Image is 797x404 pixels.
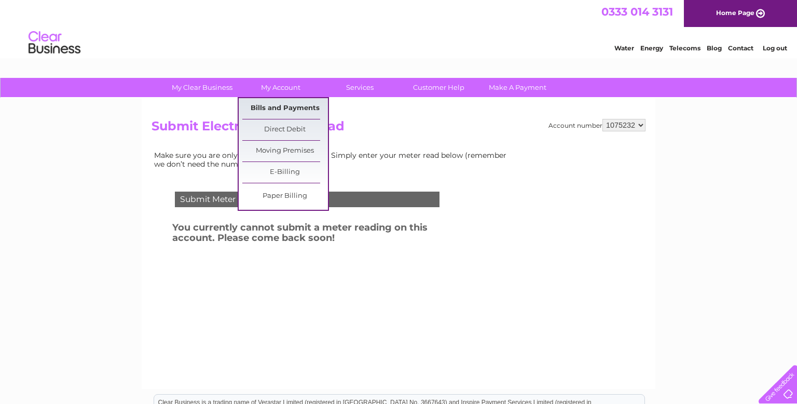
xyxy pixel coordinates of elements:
a: Blog [707,44,722,52]
a: Make A Payment [475,78,560,97]
a: Services [317,78,403,97]
a: Paper Billing [242,186,328,207]
a: My Account [238,78,324,97]
a: Bills and Payments [242,98,328,119]
td: Make sure you are only paying for what you use. Simply enter your meter read below (remember we d... [152,149,515,170]
a: Contact [728,44,753,52]
a: E-Billing [242,162,328,183]
h3: You currently cannot submit a meter reading on this account. Please come back soon! [172,220,467,249]
div: Account number [548,119,645,131]
div: Submit Meter Read [175,192,439,207]
h2: Submit Electricity Meter Read [152,119,645,139]
a: Moving Premises [242,141,328,161]
a: Log out [763,44,787,52]
a: My Clear Business [159,78,245,97]
img: logo.png [28,27,81,59]
a: Direct Debit [242,119,328,140]
a: Customer Help [396,78,482,97]
div: Clear Business is a trading name of Verastar Limited (registered in [GEOGRAPHIC_DATA] No. 3667643... [154,6,644,50]
a: Energy [640,44,663,52]
a: 0333 014 3131 [601,5,673,18]
a: Water [614,44,634,52]
a: Telecoms [669,44,700,52]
